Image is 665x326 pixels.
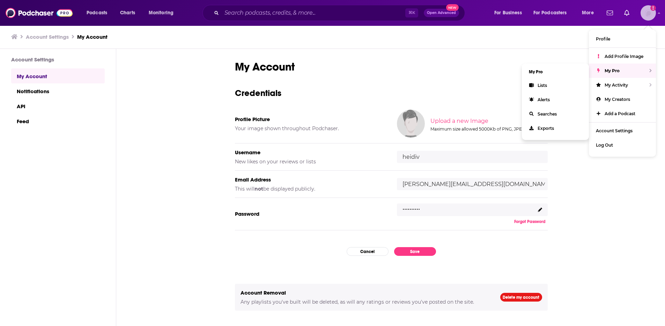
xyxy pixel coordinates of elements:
button: open menu [529,7,577,18]
input: Search podcasts, credits, & more... [222,7,405,18]
img: Podchaser - Follow, Share and Rate Podcasts [6,6,73,20]
ul: Show profile menu [589,30,656,157]
span: For Business [494,8,522,18]
a: Show notifications dropdown [604,7,616,19]
h5: This will be displayed publicly. [235,186,386,192]
a: Charts [116,7,139,18]
a: My Creators [589,92,656,106]
span: Podcasts [87,8,107,18]
span: Profile [596,36,610,42]
button: open menu [144,7,183,18]
input: email [397,178,548,190]
input: username [397,151,548,163]
a: My Account [11,68,105,83]
span: Open Advanced [427,11,456,15]
p: .......... [402,202,420,212]
span: Charts [120,8,135,18]
img: User Profile [641,5,656,21]
a: Delete my account [500,293,542,302]
button: Open AdvancedNew [424,9,459,17]
button: open menu [577,7,603,18]
a: Account Settings [589,124,656,138]
div: Maximum size allowed 5000Kb of PNG, JPEG, JPG [430,126,546,132]
span: My Activity [605,82,628,88]
h1: My Account [235,60,548,74]
span: Account Settings [596,128,633,133]
a: Profile [589,32,656,46]
h3: Account Settings [11,56,105,63]
h5: Email Address [235,176,386,183]
h5: Profile Picture [235,116,386,123]
svg: Add a profile image [650,5,656,11]
h5: Your image shown throughout Podchaser. [235,125,386,132]
button: open menu [489,7,531,18]
span: Logged in as heidiv [641,5,656,21]
h5: Account Removal [241,289,489,296]
h5: Any playlists you've built will be deleted, as will any ratings or reviews you've posted on the s... [241,299,489,305]
span: Log Out [596,142,613,148]
span: New [446,4,459,11]
span: My Pro [605,68,620,73]
button: Cancel [347,247,389,256]
h5: Username [235,149,386,156]
span: Monitoring [149,8,173,18]
button: Forgot Password [512,219,548,224]
h5: Password [235,210,386,217]
a: API [11,98,105,113]
button: Save [394,247,436,256]
span: ⌘ K [405,8,418,17]
img: Your profile image [397,110,425,138]
div: Search podcasts, credits, & more... [209,5,472,21]
span: Add Profile Image [605,54,643,59]
span: My Creators [605,97,630,102]
a: Add Profile Image [589,49,656,64]
a: Feed [11,113,105,128]
a: Notifications [11,83,105,98]
button: Show profile menu [641,5,656,21]
h5: New likes on your reviews or lists [235,158,386,165]
span: More [582,8,594,18]
b: not [254,186,263,192]
a: Account Settings [26,34,69,40]
span: Add a Podcast [605,111,635,116]
a: Show notifications dropdown [621,7,632,19]
a: My Account [77,34,108,40]
span: For Podcasters [533,8,567,18]
button: open menu [82,7,116,18]
a: Add a Podcast [589,106,656,121]
h3: Credentials [235,88,548,98]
